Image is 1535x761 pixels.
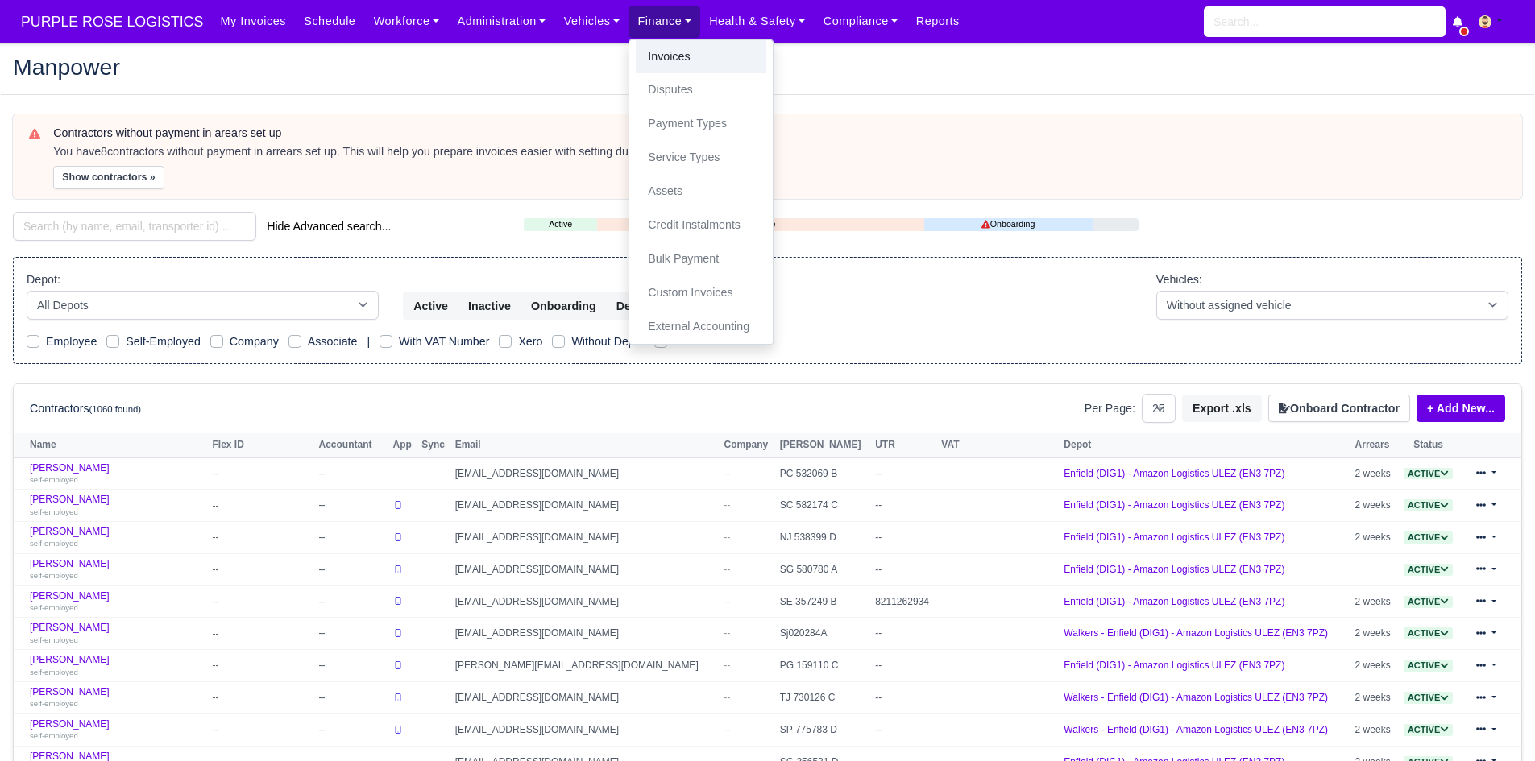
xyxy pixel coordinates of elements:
[871,457,937,490] td: --
[89,404,142,414] small: (1060 found)
[458,292,521,320] button: Inactive
[30,699,78,708] small: self-employed
[636,209,766,242] a: Credit Instalments
[1064,627,1328,639] a: Walkers - Enfield (DIG1) - Amazon Logistics ULEZ (EN3 7PZ)
[724,724,731,735] span: --
[871,713,937,746] td: --
[1397,433,1458,457] th: Status
[776,682,871,714] td: TJ 730126 C
[1064,564,1284,575] a: Enfield (DIG1) - Amazon Logistics ULEZ (EN3 7PZ)
[448,6,554,37] a: Administration
[1404,564,1453,576] span: Active
[724,660,731,671] span: --
[776,618,871,650] td: Sj020284A
[230,333,279,351] label: Company
[776,553,871,585] td: SG 580780 A
[1085,399,1135,418] label: Per Page:
[1245,574,1535,761] iframe: Chat Widget
[720,433,776,457] th: Company
[1060,433,1350,457] th: Depot
[1064,660,1284,671] a: Enfield (DIG1) - Amazon Logistics ULEZ (EN3 7PZ)
[776,522,871,554] td: NJ 538399 D
[871,522,937,554] td: --
[871,585,937,618] td: 8211262934
[724,564,731,575] span: --
[315,490,389,522] td: --
[636,242,766,276] a: Bulk Payment
[46,333,97,351] label: Employee
[724,596,731,607] span: --
[451,490,720,522] td: [EMAIL_ADDRESS][DOMAIN_NAME]
[451,682,720,714] td: [EMAIL_ADDRESS][DOMAIN_NAME]
[776,433,871,457] th: [PERSON_NAME]
[636,175,766,209] a: Assets
[1064,499,1284,511] a: Enfield (DIG1) - Amazon Logistics ULEZ (EN3 7PZ)
[53,144,1506,160] div: You have contractors without payment in arrears set up. This will help you prepare invoices easie...
[451,618,720,650] td: [EMAIL_ADDRESS][DOMAIN_NAME]
[315,433,389,457] th: Accountant
[30,402,141,416] h6: Contractors
[256,213,401,240] button: Hide Advanced search...
[417,433,450,457] th: Sync
[30,668,78,676] small: self-employed
[30,462,205,486] a: [PERSON_NAME] self-employed
[451,457,720,490] td: [EMAIL_ADDRESS][DOMAIN_NAME]
[636,310,766,344] a: External Accounting
[571,333,644,351] label: Without Depot
[13,6,211,38] a: PURPLE ROSE LOGISTICS
[1404,531,1453,543] a: Active
[629,6,700,37] a: Finance
[315,457,389,490] td: --
[209,457,315,490] td: --
[101,145,107,158] strong: 8
[451,553,720,585] td: [EMAIL_ADDRESS][DOMAIN_NAME]
[315,682,389,714] td: --
[1351,433,1398,457] th: Arrears
[776,650,871,682] td: PG 159110 C
[1404,564,1453,575] a: Active
[30,686,205,709] a: [PERSON_NAME] self-employed
[451,650,720,682] td: [PERSON_NAME][EMAIL_ADDRESS][DOMAIN_NAME]
[1064,531,1284,543] a: Enfield (DIG1) - Amazon Logistics ULEZ (EN3 7PZ)
[209,490,315,522] td: --
[871,433,937,457] th: UTR
[315,553,389,585] td: --
[209,618,315,650] td: --
[871,682,937,714] td: --
[30,718,205,742] a: [PERSON_NAME] self-employed
[518,333,542,351] label: Xero
[315,522,389,554] td: --
[1064,468,1284,479] a: Enfield (DIG1) - Amazon Logistics ULEZ (EN3 7PZ)
[315,618,389,650] td: --
[1417,395,1505,422] a: + Add New...
[399,333,489,351] label: With VAT Number
[367,335,370,348] span: |
[815,6,907,37] a: Compliance
[209,650,315,682] td: --
[295,6,364,37] a: Schedule
[871,650,937,682] td: --
[907,6,969,37] a: Reports
[1404,499,1453,511] span: Active
[211,6,295,37] a: My Invoices
[724,468,731,479] span: --
[13,212,256,241] input: Search (by name, email, transporter id) ...
[209,522,315,554] td: --
[1268,395,1410,422] button: Onboard Contractor
[209,585,315,618] td: --
[315,585,389,618] td: --
[724,692,731,703] span: --
[27,271,60,289] label: Depot:
[1404,468,1453,479] a: Active
[521,292,607,320] button: Onboarding
[1,43,1534,95] div: Manpower
[126,333,201,351] label: Self-Employed
[1064,724,1328,735] a: Walkers - Enfield (DIG1) - Amazon Logistics ULEZ (EN3 7PZ)
[1351,522,1398,554] td: 2 weeks
[700,6,815,37] a: Health & Safety
[924,217,1093,231] a: Onboarding
[209,553,315,585] td: --
[636,73,766,107] a: Disputes
[1182,395,1262,422] button: Export .xls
